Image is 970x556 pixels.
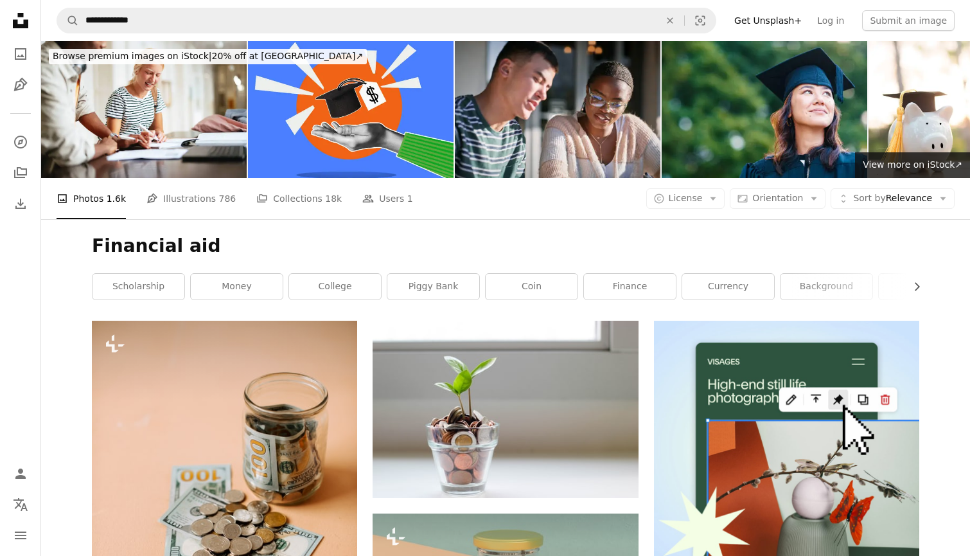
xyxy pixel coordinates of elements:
[905,274,919,300] button: scroll list to the right
[53,51,211,61] span: Browse premium images on iStock |
[373,321,638,498] img: green plant in clear glass cup
[862,10,955,31] button: Submit an image
[669,193,703,203] span: License
[685,8,716,33] button: Visual search
[57,8,79,33] button: Search Unsplash
[662,41,867,178] img: University student, woman and outdoor for graduation with memory, smile or thinking or achievemen...
[780,274,872,300] a: background
[853,193,885,203] span: Sort by
[727,10,809,31] a: Get Unsplash+
[256,178,342,219] a: Collections 18k
[146,178,236,219] a: Illustrations 786
[373,403,638,415] a: green plant in clear glass cup
[682,274,774,300] a: currency
[8,191,33,217] a: Download History
[191,274,283,300] a: money
[362,178,413,219] a: Users 1
[584,274,676,300] a: finance
[855,152,970,178] a: View more on iStock↗
[57,8,716,33] form: Find visuals sitewide
[407,192,413,206] span: 1
[248,41,454,178] img: Concept of financial literacy and education. Human hand and graduation cap with dollar sign. Coll...
[289,274,381,300] a: college
[92,235,919,258] h1: Financial aid
[646,188,725,209] button: License
[455,41,660,178] img: Conversation, education and future with student friends on campus together for learning or study....
[8,461,33,487] a: Log in / Sign up
[8,492,33,517] button: Language
[8,160,33,186] a: Collections
[656,8,684,33] button: Clear
[387,274,479,300] a: piggy bank
[752,193,803,203] span: Orientation
[486,274,578,300] a: coin
[325,192,342,206] span: 18k
[92,514,357,525] a: a glass jar filled with money sitting on top of a table
[93,274,184,300] a: scholarship
[853,192,932,205] span: Relevance
[8,41,33,67] a: Photos
[41,41,247,178] img: A Happy Beautiful Blonde Woman Studying At College
[8,129,33,155] a: Explore
[8,523,33,548] button: Menu
[831,188,955,209] button: Sort byRelevance
[8,72,33,98] a: Illustrations
[863,159,962,170] span: View more on iStock ↗
[41,41,375,72] a: Browse premium images on iStock|20% off at [GEOGRAPHIC_DATA]↗
[809,10,852,31] a: Log in
[53,51,363,61] span: 20% off at [GEOGRAPHIC_DATA] ↗
[219,192,236,206] span: 786
[730,188,825,209] button: Orientation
